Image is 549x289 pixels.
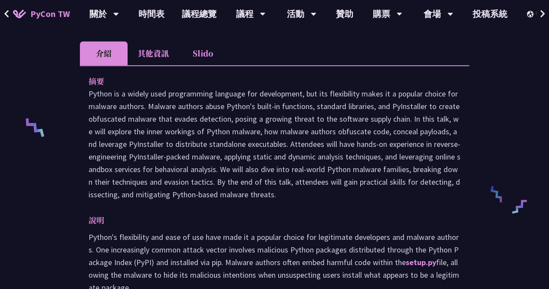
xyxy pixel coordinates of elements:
img: Locale Icon [527,11,536,17]
img: Home icon of PyCon TW 2025 [13,10,26,18]
li: 其他資訊 [128,41,179,65]
p: 說明 [89,214,443,226]
p: Python is a widely used programming language for development, but its flexibility makes it a popu... [89,87,460,201]
a: setup.py [406,257,436,267]
a: PyCon TW [4,3,79,25]
span: PyCon TW [30,7,70,20]
li: Slido [179,41,227,65]
li: 介紹 [80,41,128,65]
p: 摘要 [89,75,443,87]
